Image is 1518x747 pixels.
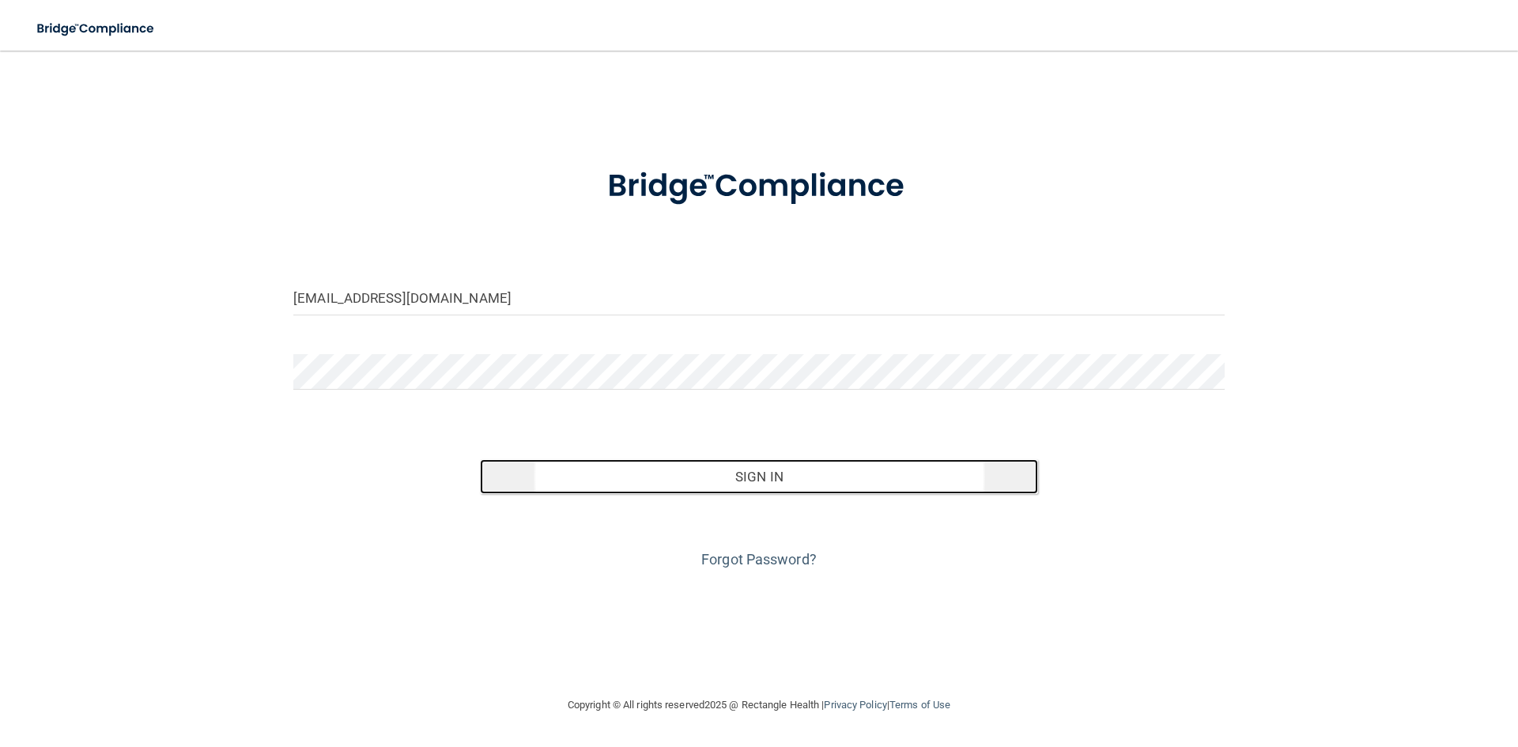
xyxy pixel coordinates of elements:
[889,699,950,711] a: Terms of Use
[575,145,943,228] img: bridge_compliance_login_screen.278c3ca4.svg
[24,13,169,45] img: bridge_compliance_login_screen.278c3ca4.svg
[470,680,1048,730] div: Copyright © All rights reserved 2025 @ Rectangle Health | |
[824,699,886,711] a: Privacy Policy
[480,459,1039,494] button: Sign In
[293,280,1225,315] input: Email
[701,551,817,568] a: Forgot Password?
